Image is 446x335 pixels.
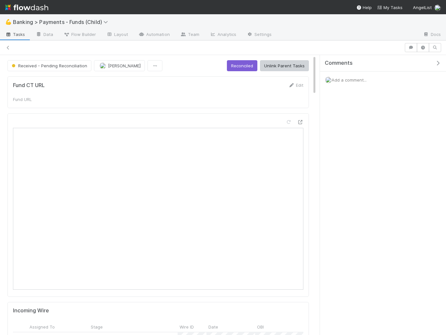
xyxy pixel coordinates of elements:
[13,82,45,89] h5: Fund CT URL
[5,31,25,38] span: Tasks
[64,31,96,38] span: Flow Builder
[325,77,332,83] img: avatar_eb751263-687b-4103-b8bd-7a95983f73d1.png
[208,324,218,330] span: Date
[91,324,103,330] span: Stage
[7,60,91,71] button: Received - Pending Reconciliation
[288,83,303,88] a: Edit
[58,30,101,40] a: Flow Builder
[377,5,403,10] span: My Tasks
[260,60,309,71] button: Unlink Parent Tasks
[332,77,367,83] span: Add a comment...
[108,63,141,68] span: [PERSON_NAME]
[434,5,441,11] img: avatar_eb751263-687b-4103-b8bd-7a95983f73d1.png
[30,30,58,40] a: Data
[13,96,62,103] div: Fund URL
[180,324,194,330] span: Wire ID
[5,2,48,13] img: logo-inverted-e16ddd16eac7371096b0.svg
[94,60,145,71] button: [PERSON_NAME]
[418,30,446,40] a: Docs
[29,324,55,330] span: Assigned To
[257,324,264,330] span: OBI
[13,19,111,25] span: Banking > Payments - Funds (Child)
[101,30,133,40] a: Layout
[241,30,277,40] a: Settings
[10,63,87,68] span: Received - Pending Reconciliation
[356,4,372,11] div: Help
[175,30,205,40] a: Team
[133,30,175,40] a: Automation
[13,307,49,314] h5: Incoming Wire
[413,5,432,10] span: AngelList
[227,60,257,71] button: Reconciled
[100,62,106,69] img: avatar_c6c9a18c-a1dc-4048-8eac-219674057138.png
[5,19,12,25] span: 💪
[325,60,353,66] span: Comments
[377,4,403,11] a: My Tasks
[205,30,241,40] a: Analytics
